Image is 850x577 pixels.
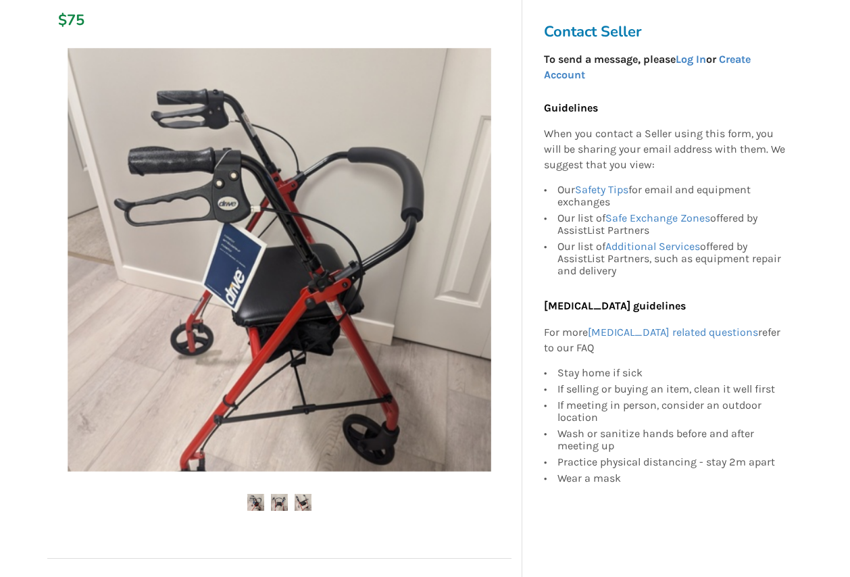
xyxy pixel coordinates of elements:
[544,22,793,41] h3: Contact Seller
[588,326,758,338] a: [MEDICAL_DATA] related questions
[544,101,598,114] b: Guidelines
[557,397,786,426] div: If meeting in person, consider an outdoor location
[544,325,786,356] p: For more refer to our FAQ
[247,494,264,511] img: drive 4-wheel folding aluminum rollator/walker with seat, backrest & handbrake, 32-37-in (81.3-94...
[557,239,786,277] div: Our list of offered by AssistList Partners, such as equipment repair and delivery
[58,11,66,30] div: $75
[544,127,786,174] p: When you contact a Seller using this form, you will be sharing your email address with them. We s...
[557,426,786,454] div: Wash or sanitize hands before and after meeting up
[557,470,786,484] div: Wear a mask
[544,299,686,312] b: [MEDICAL_DATA] guidelines
[575,183,628,196] a: Safety Tips
[295,494,311,511] img: drive 4-wheel folding aluminum rollator/walker with seat, backrest & handbrake, 32-37-in (81.3-94...
[676,53,706,66] a: Log In
[605,211,710,224] a: Safe Exchange Zones
[557,454,786,470] div: Practice physical distancing - stay 2m apart
[557,210,786,239] div: Our list of offered by AssistList Partners
[605,240,700,253] a: Additional Services
[271,494,288,511] img: drive 4-wheel folding aluminum rollator/walker with seat, backrest & handbrake, 32-37-in (81.3-94...
[557,367,786,381] div: Stay home if sick
[557,381,786,397] div: If selling or buying an item, clean it well first
[544,53,751,81] strong: To send a message, please or
[557,184,786,210] div: Our for email and equipment exchanges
